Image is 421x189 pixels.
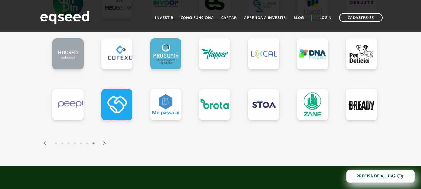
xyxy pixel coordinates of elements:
a: Peepi [52,89,84,120]
a: Zane [297,89,328,120]
a: Aprenda a investir [244,16,286,20]
a: Como funciona [181,16,214,20]
a: Cotexo [101,38,132,69]
button: 6 of 3 [84,141,90,147]
button: 7 of 3 [90,141,97,147]
a: Brota Company [199,89,230,120]
img: arrow%20right.svg [103,141,107,145]
a: Investir [155,16,173,20]
a: Loocal [248,38,279,69]
a: Contraktor [101,89,132,120]
button: 5 of 3 [78,141,84,147]
img: EqSeed [40,9,90,26]
button: 2 of 3 [59,141,65,147]
img: arrow%20left.svg [43,141,47,145]
a: STOA Seguros [248,89,279,120]
a: Flapper [199,38,230,69]
a: Bready [346,89,377,120]
a: Me Passa Aí [150,89,181,120]
a: Cadastre-se [339,13,383,22]
a: Prosumir [150,38,181,69]
button: 1 of 3 [53,141,59,147]
a: Pet Delícia [346,38,377,69]
button: 3 of 3 [65,141,72,147]
button: 4 of 3 [72,141,78,147]
a: Login [319,16,332,20]
a: DNA Financeiro [297,38,328,69]
a: Captar [221,16,237,20]
a: Blog [293,16,304,20]
a: Housed [52,38,84,69]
